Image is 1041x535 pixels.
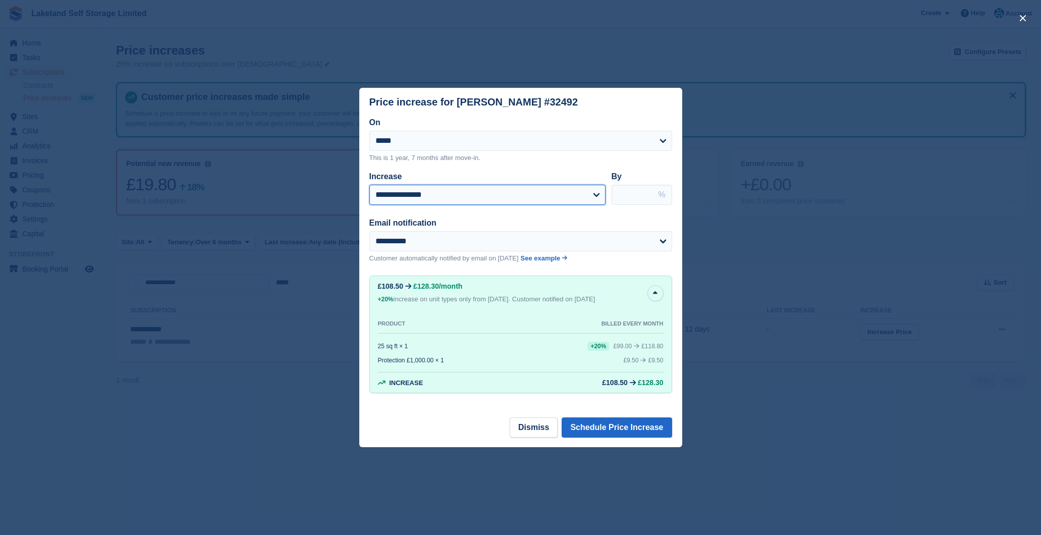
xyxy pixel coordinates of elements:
[562,417,672,438] button: Schedule Price Increase
[510,417,558,438] button: Dismiss
[439,282,463,290] span: /month
[378,282,404,290] div: £108.50
[378,320,405,327] div: PRODUCT
[638,379,664,387] span: £128.30
[378,357,444,364] div: Protection £1,000.00 × 1
[602,379,628,387] div: £108.50
[389,379,423,387] span: Increase
[378,295,511,303] span: increase on unit types only from [DATE].
[369,153,672,163] p: This is 1 year, 7 months after move-in.
[601,320,664,327] div: BILLED EVERY MONTH
[369,118,380,127] label: On
[378,294,394,304] div: +20%
[369,172,402,181] label: Increase
[648,357,663,364] span: £9.50
[521,253,568,263] a: See example
[369,253,519,263] p: Customer automatically notified by email on [DATE]
[378,343,408,350] div: 25 sq ft × 1
[369,219,436,227] label: Email notification
[612,172,622,181] label: By
[369,96,578,108] div: Price increase for [PERSON_NAME] #32492
[413,282,439,290] span: £128.30
[521,254,561,262] span: See example
[512,295,595,303] span: Customer notified on [DATE]
[641,343,663,350] span: £118.80
[1015,10,1031,26] button: close
[623,357,638,364] div: £9.50
[613,343,632,350] div: £99.00
[587,342,609,351] div: +20%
